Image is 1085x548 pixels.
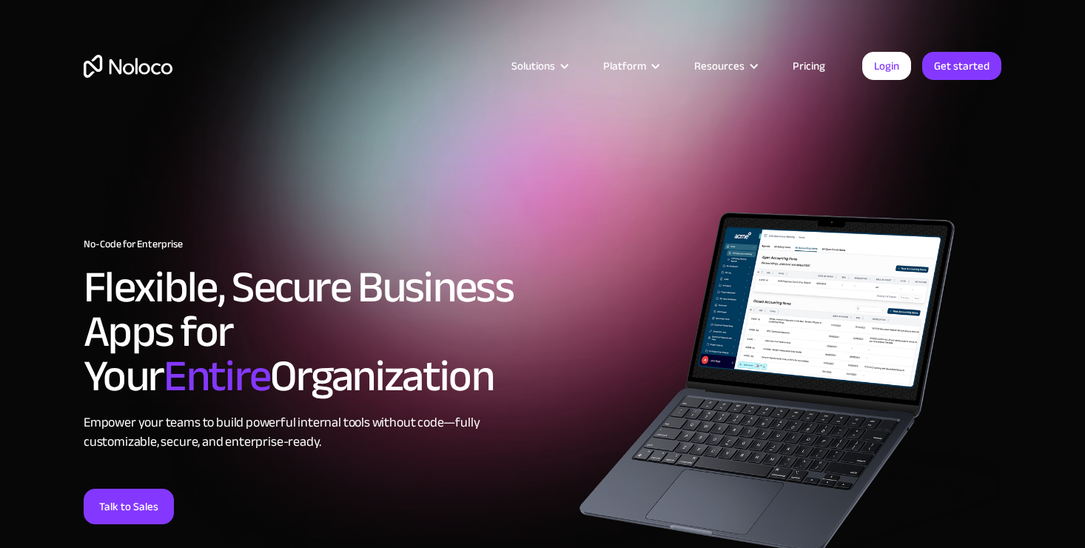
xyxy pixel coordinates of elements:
h1: No-Code for Enterprise [84,238,535,250]
div: Resources [694,56,745,76]
div: Platform [603,56,646,76]
div: Resources [676,56,774,76]
a: Talk to Sales [84,489,174,524]
h2: Flexible, Secure Business Apps for Your Organization [84,265,535,398]
div: Platform [585,56,676,76]
div: Solutions [511,56,555,76]
a: Get started [922,52,1001,80]
div: Empower your teams to build powerful internal tools without code—fully customizable, secure, and ... [84,413,535,452]
span: Entire [164,335,270,418]
div: Solutions [493,56,585,76]
a: Login [862,52,911,80]
a: home [84,55,172,78]
a: Pricing [774,56,844,76]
